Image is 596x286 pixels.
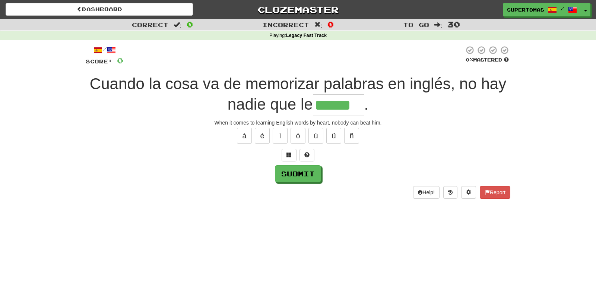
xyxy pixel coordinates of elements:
[403,21,429,28] span: To go
[273,128,288,144] button: í
[507,6,544,13] span: SuperTomas
[90,75,506,113] span: Cuando la cosa va de memorizar palabras en inglés, no hay nadie que le
[86,58,112,65] span: Score:
[464,57,510,63] div: Mastered
[6,3,193,16] a: Dashboard
[86,45,123,55] div: /
[187,20,193,29] span: 0
[262,21,309,28] span: Incorrect
[237,128,252,144] button: á
[327,20,334,29] span: 0
[503,3,581,16] a: SuperTomas /
[466,57,473,63] span: 0 %
[275,165,321,182] button: Submit
[132,21,168,28] span: Correct
[480,186,510,199] button: Report
[291,128,305,144] button: ó
[561,6,564,11] span: /
[86,119,510,126] div: When it comes to learning English words by heart, nobody can beat him.
[308,128,323,144] button: ú
[299,149,314,161] button: Single letter hint - you only get 1 per sentence and score half the points! alt+h
[443,186,457,199] button: Round history (alt+y)
[286,33,327,38] strong: Legacy Fast Track
[282,149,297,161] button: Switch sentence to multiple choice alt+p
[204,3,391,16] a: Clozemaster
[174,22,182,28] span: :
[413,186,440,199] button: Help!
[326,128,341,144] button: ü
[255,128,270,144] button: é
[364,95,369,113] span: .
[314,22,323,28] span: :
[447,20,460,29] span: 30
[344,128,359,144] button: ñ
[117,56,123,65] span: 0
[434,22,443,28] span: :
